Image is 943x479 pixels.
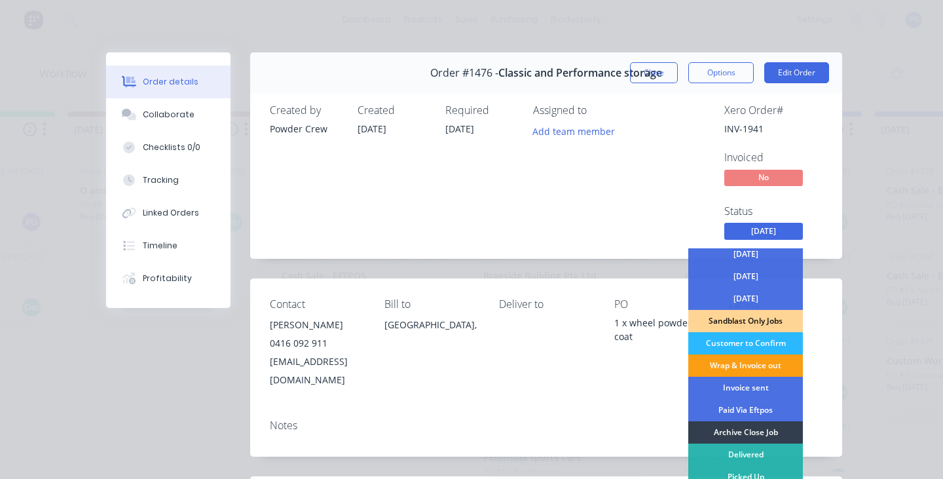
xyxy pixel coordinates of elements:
div: Required [445,104,517,117]
div: Bill to [384,298,478,311]
div: Order details [143,76,198,88]
div: Tracking [143,174,179,186]
div: Deliver to [499,298,593,311]
div: [GEOGRAPHIC_DATA], [384,316,478,358]
button: Edit Order [764,62,829,83]
div: 0416 092 911 [270,334,363,353]
button: Profitability [106,262,231,295]
div: Delivered [688,444,803,466]
button: Checklists 0/0 [106,131,231,164]
button: Tracking [106,164,231,197]
div: [DATE] [688,243,803,265]
div: Paid Via Eftpos [688,399,803,421]
div: Timeline [143,240,177,252]
div: 1 x wheel powder coat [614,316,708,343]
div: Contact [270,298,363,311]
span: Classic and Performance storage [498,67,662,79]
button: Options [688,62,754,83]
span: Order #1476 - [430,67,498,79]
div: Assigned to [533,104,664,117]
div: Invoice sent [688,377,803,399]
span: No [724,170,803,186]
div: [DATE] [688,288,803,310]
div: Created [358,104,430,117]
div: Notes [270,419,823,432]
div: Profitability [143,273,192,284]
div: [PERSON_NAME] [270,316,363,334]
button: Add team member [533,122,622,140]
button: Close [630,62,678,83]
div: Linked Orders [143,207,199,219]
button: Collaborate [106,98,231,131]
button: Linked Orders [106,197,231,229]
button: Timeline [106,229,231,262]
div: Status [724,205,823,218]
div: Collaborate [143,109,194,121]
div: Archive Close Job [688,421,803,444]
span: [DATE] [358,123,386,135]
button: [DATE] [724,223,803,242]
div: Invoiced [724,151,823,164]
div: Sandblast Only Jobs [688,310,803,332]
div: [DATE] [688,265,803,288]
div: [EMAIL_ADDRESS][DOMAIN_NAME] [270,353,363,389]
button: Order details [106,66,231,98]
div: Powder Crew [270,122,342,136]
div: INV-1941 [724,122,823,136]
div: PO [614,298,708,311]
div: Wrap & Invoice out [688,354,803,377]
div: [GEOGRAPHIC_DATA], [384,316,478,334]
div: [PERSON_NAME]0416 092 911[EMAIL_ADDRESS][DOMAIN_NAME] [270,316,363,389]
span: [DATE] [445,123,474,135]
div: Xero Order # [724,104,823,117]
button: Add team member [526,122,622,140]
div: Checklists 0/0 [143,142,200,153]
span: [DATE] [724,223,803,239]
div: Created by [270,104,342,117]
div: Customer to Confirm [688,332,803,354]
